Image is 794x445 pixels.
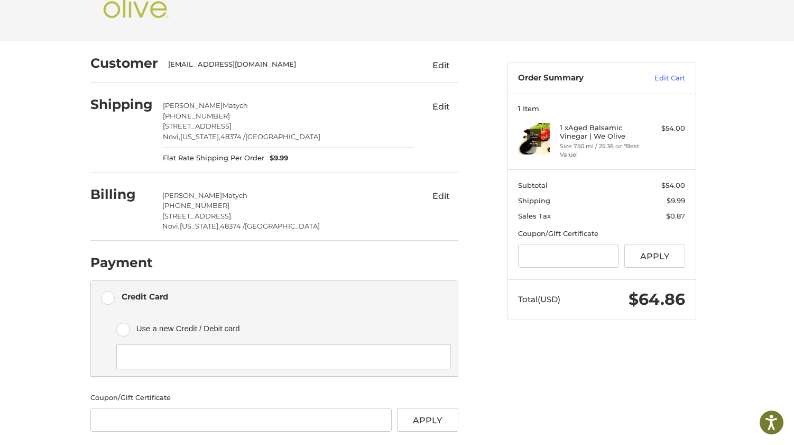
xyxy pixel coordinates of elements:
[264,153,288,164] span: $9.99
[518,244,619,268] input: Gift Certificate or Coupon Code
[518,104,685,113] h3: 1 Item
[90,96,153,113] h2: Shipping
[245,132,320,141] span: [GEOGRAPHIC_DATA]
[90,408,392,432] input: Gift Certificate or Coupon Code
[223,101,248,110] span: Matych
[560,123,641,141] h4: 1 x Aged Balsamic Vinegar | We Olive
[518,73,632,84] h3: Order Summary
[424,98,458,115] button: Edit
[162,201,229,210] span: [PHONE_NUMBER]
[667,196,685,205] span: $9.99
[163,101,223,110] span: [PERSON_NAME]
[643,123,685,134] div: $54.00
[632,73,685,84] a: Edit Cart
[15,16,119,24] p: We're away right now. Please check back later!
[122,14,134,26] button: Open LiveChat chat widget
[661,181,685,189] span: $54.00
[220,132,245,141] span: 48374 /
[163,132,180,141] span: Novi,
[518,196,550,205] span: Shipping
[424,188,458,205] button: Edit
[163,112,230,120] span: [PHONE_NUMBER]
[162,212,231,220] span: [STREET_ADDRESS]
[424,57,458,74] button: Edit
[180,132,220,141] span: [US_STATE],
[222,191,247,199] span: Matych
[168,59,404,70] div: [EMAIL_ADDRESS][DOMAIN_NAME]
[163,153,264,164] span: Flat Rate Shipping Per Order
[90,393,458,403] div: Coupon/Gift Certificate
[122,288,168,305] div: Credit Card
[245,222,320,230] span: [GEOGRAPHIC_DATA]
[518,294,560,304] span: Total (USD)
[162,222,180,230] span: Novi,
[518,229,685,239] div: Coupon/Gift Certificate
[90,55,158,71] h2: Customer
[90,186,152,203] h2: Billing
[162,191,222,199] span: [PERSON_NAME]
[666,212,685,220] span: $0.87
[163,122,232,130] span: [STREET_ADDRESS]
[136,320,436,337] span: Use a new Credit / Debit card
[629,289,685,309] span: $64.86
[518,181,548,189] span: Subtotal
[90,255,153,271] h2: Payment
[124,352,443,362] iframe: Secure card payment input frame
[518,212,551,220] span: Sales Tax
[624,244,686,268] button: Apply
[397,408,458,432] button: Apply
[180,222,220,230] span: [US_STATE],
[220,222,245,230] span: 48374 /
[560,142,641,159] li: Size 750 ml / 25.36 oz *Best Value!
